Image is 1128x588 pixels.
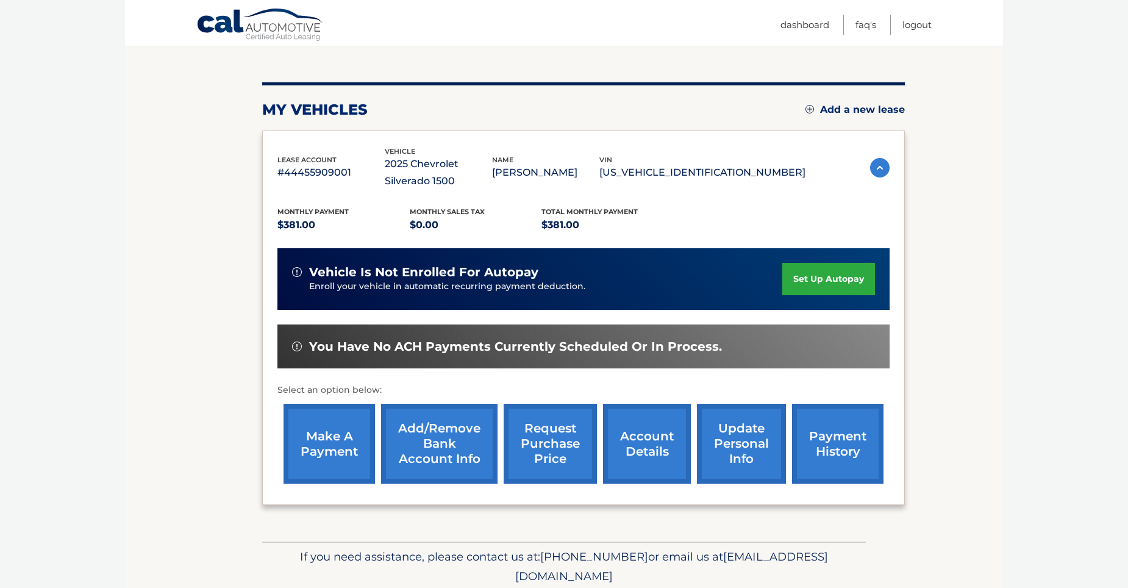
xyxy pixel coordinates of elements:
[780,15,829,35] a: Dashboard
[792,404,883,484] a: payment history
[277,383,890,398] p: Select an option below:
[309,265,538,280] span: vehicle is not enrolled for autopay
[541,217,674,234] p: $381.00
[541,207,638,216] span: Total Monthly Payment
[504,404,597,484] a: request purchase price
[782,263,875,295] a: set up autopay
[902,15,932,35] a: Logout
[292,342,302,351] img: alert-white.svg
[262,101,368,119] h2: my vehicles
[385,156,492,190] p: 2025 Chevrolet Silverado 1500
[410,217,542,234] p: $0.00
[870,158,890,177] img: accordion-active.svg
[385,147,415,156] span: vehicle
[515,550,828,583] span: [EMAIL_ADDRESS][DOMAIN_NAME]
[855,15,876,35] a: FAQ's
[492,156,513,164] span: name
[697,404,786,484] a: update personal info
[599,164,805,181] p: [US_VEHICLE_IDENTIFICATION_NUMBER]
[381,404,498,484] a: Add/Remove bank account info
[492,164,599,181] p: [PERSON_NAME]
[540,550,648,564] span: [PHONE_NUMBER]
[309,280,782,293] p: Enroll your vehicle in automatic recurring payment deduction.
[805,105,814,113] img: add.svg
[292,267,302,277] img: alert-white.svg
[196,8,324,43] a: Cal Automotive
[277,217,410,234] p: $381.00
[599,156,612,164] span: vin
[270,547,858,586] p: If you need assistance, please contact us at: or email us at
[805,104,905,116] a: Add a new lease
[309,339,722,354] span: You have no ACH payments currently scheduled or in process.
[277,207,349,216] span: Monthly Payment
[410,207,485,216] span: Monthly sales Tax
[277,164,385,181] p: #44455909001
[284,404,375,484] a: make a payment
[603,404,691,484] a: account details
[277,156,337,164] span: lease account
